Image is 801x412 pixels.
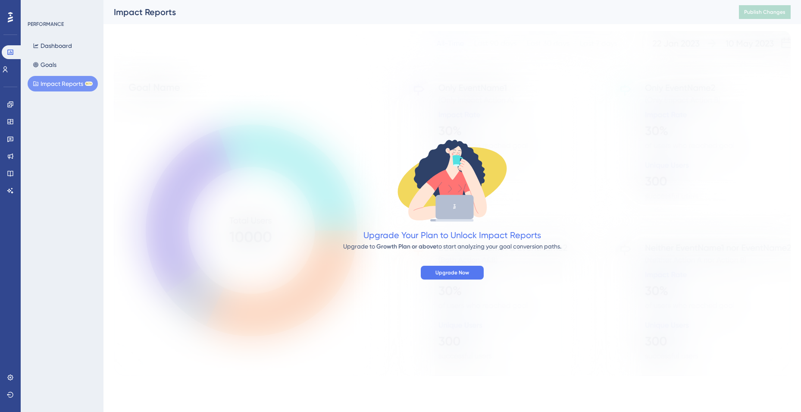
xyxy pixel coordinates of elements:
span: Upgrade to to start analyzing your goal conversion paths. [343,243,561,250]
span: Publish Changes [744,9,785,16]
div: Impact Reports [114,6,717,18]
button: Dashboard [28,38,77,53]
button: Impact ReportsBETA [28,76,98,91]
span: Upgrade Now [435,269,469,276]
div: BETA [85,82,93,86]
button: Goals [28,57,62,72]
button: Publish Changes [739,5,791,19]
button: Upgrade Now [421,266,484,280]
span: Upgrade Your Plan to Unlock Impact Reports [363,230,541,240]
span: Growth Plan or above [376,243,436,250]
div: PERFORMANCE [28,21,64,28]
